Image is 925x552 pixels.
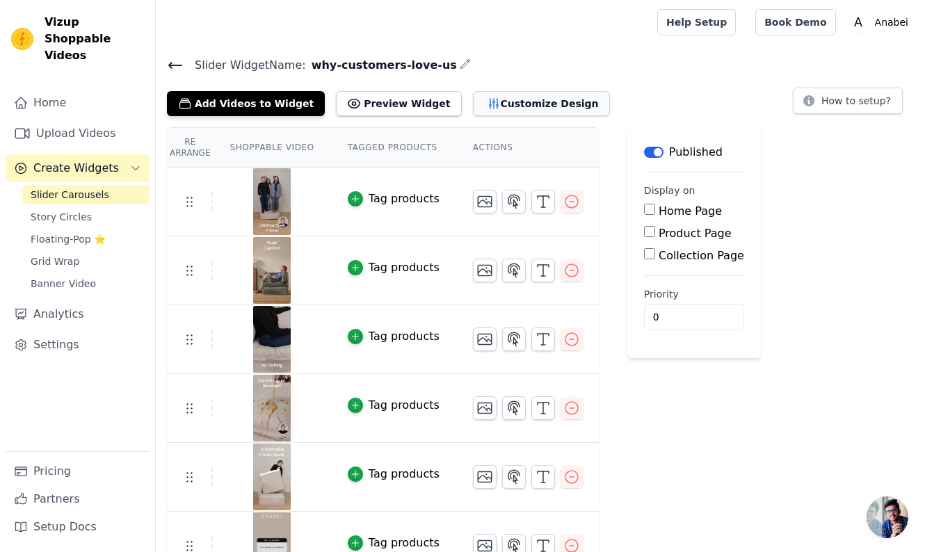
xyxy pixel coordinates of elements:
[45,14,144,64] span: Vizup Shoppable Videos
[473,259,497,282] button: Change Thumbnail
[369,397,440,414] div: Tag products
[6,485,150,513] a: Partners
[473,465,497,489] button: Change Thumbnail
[22,229,150,249] a: Floating-Pop ⭐
[348,328,440,345] button: Tag products
[306,57,457,74] span: why-customers-love-us
[6,300,150,328] a: Analytics
[33,160,119,177] span: Create Widgets
[369,535,440,551] div: Tag products
[793,88,903,114] button: How to setup?
[252,237,291,304] img: shopgracias-images-eb98759d.jpg
[348,259,440,276] button: Tag products
[6,89,150,117] a: Home
[6,513,150,541] a: Setup Docs
[331,128,456,168] th: Tagged Products
[869,10,914,35] p: Anabei
[659,204,722,218] label: Home Page
[6,331,150,359] a: Settings
[793,97,903,111] a: How to setup?
[369,190,440,207] div: Tag products
[184,57,306,74] span: Slider Widget Name:
[348,190,440,207] button: Tag products
[473,327,497,351] button: Change Thumbnail
[473,91,610,116] button: Customize Design
[854,15,862,29] text: A
[369,328,440,345] div: Tag products
[460,56,471,74] div: Edit Name
[456,128,600,168] th: Actions
[31,254,79,268] span: Grid Wrap
[867,496,908,538] a: Open chat
[252,306,291,373] img: shopgracias-images-58271b2d.jpg
[473,190,497,213] button: Change Thumbnail
[644,184,695,197] legend: Display on
[669,144,723,161] p: Published
[369,466,440,482] div: Tag products
[31,232,106,246] span: Floating-Pop ⭐
[22,252,150,271] a: Grid Wrap
[6,154,150,182] button: Create Widgets
[847,10,914,35] button: A Anabei
[11,28,33,50] img: Vizup
[167,128,213,168] th: Re Arrange
[22,185,150,204] a: Slider Carousels
[31,277,96,291] span: Banner Video
[22,274,150,293] a: Banner Video
[22,207,150,227] a: Story Circles
[473,396,497,420] button: Change Thumbnail
[659,249,744,262] label: Collection Page
[657,9,736,35] a: Help Setup
[755,9,835,35] a: Book Demo
[644,287,744,301] label: Priority
[6,120,150,147] a: Upload Videos
[348,397,440,414] button: Tag products
[348,535,440,551] button: Tag products
[252,444,291,510] img: shopgracias-images-9d70899a.jpg
[336,91,461,116] button: Preview Widget
[659,227,732,240] label: Product Page
[167,91,325,116] button: Add Videos to Widget
[31,210,92,224] span: Story Circles
[348,466,440,482] button: Tag products
[6,457,150,485] a: Pricing
[369,259,440,276] div: Tag products
[252,168,291,235] img: shopgracias-images-41140780.jpg
[252,375,291,441] img: shopgracias-images-e90faf83.jpg
[31,188,109,202] span: Slider Carousels
[213,128,330,168] th: Shoppable Video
